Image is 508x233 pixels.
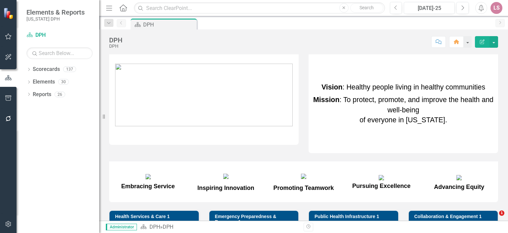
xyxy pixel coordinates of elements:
div: DPH [143,21,195,29]
a: DPH [26,31,93,39]
span: Pursuing Excellence [352,174,410,189]
img: ClearPoint Strategy [3,7,15,19]
span: 1 [499,210,504,216]
div: » [140,223,299,231]
img: mceclip13.png [456,175,462,180]
button: LS [490,2,502,14]
a: Scorecards [33,66,60,73]
div: 137 [63,67,76,72]
button: Search [350,3,383,13]
span: : To protect, promote, and improve the health and well-being of everyone in [US_STATE]. [313,96,493,124]
div: DPH [109,44,122,49]
span: : Healthy people living in healthy communities [321,83,485,91]
div: [DATE]-25 [406,4,452,12]
div: DPH [163,224,173,230]
span: Inspiring Innovation [197,185,254,191]
h3: Public Health Infrastructure 1 [315,214,395,219]
div: 30 [58,79,69,85]
span: Advancing Equity [434,174,484,190]
div: 26 [55,91,65,97]
div: DPH [109,36,122,44]
a: DPH [149,224,160,230]
span: Elements & Reports [26,8,85,16]
a: Reports [33,91,51,98]
span: Embracing Service [121,183,175,190]
strong: Vision [321,83,343,91]
h3: Collaboration & Engagement 1 [414,214,495,219]
a: Elements [33,78,55,86]
h3: Health Services & Care 1 [115,214,195,219]
h3: Emergency Preparedness & Response 1 [215,214,295,224]
input: Search Below... [26,47,93,59]
strong: Mission [313,96,339,104]
img: mceclip11.png [301,174,306,179]
span: Promoting Teamwork [274,185,334,191]
img: mceclip10.png [223,174,229,179]
img: mceclip9.png [146,174,151,179]
iframe: Intercom live chat [486,210,501,226]
img: mceclip12.png [379,175,384,180]
small: [US_STATE] DPH [26,16,85,22]
span: Administrator [106,224,137,230]
input: Search ClearPoint... [134,2,385,14]
button: [DATE]-25 [404,2,455,14]
span: Search [360,5,374,10]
